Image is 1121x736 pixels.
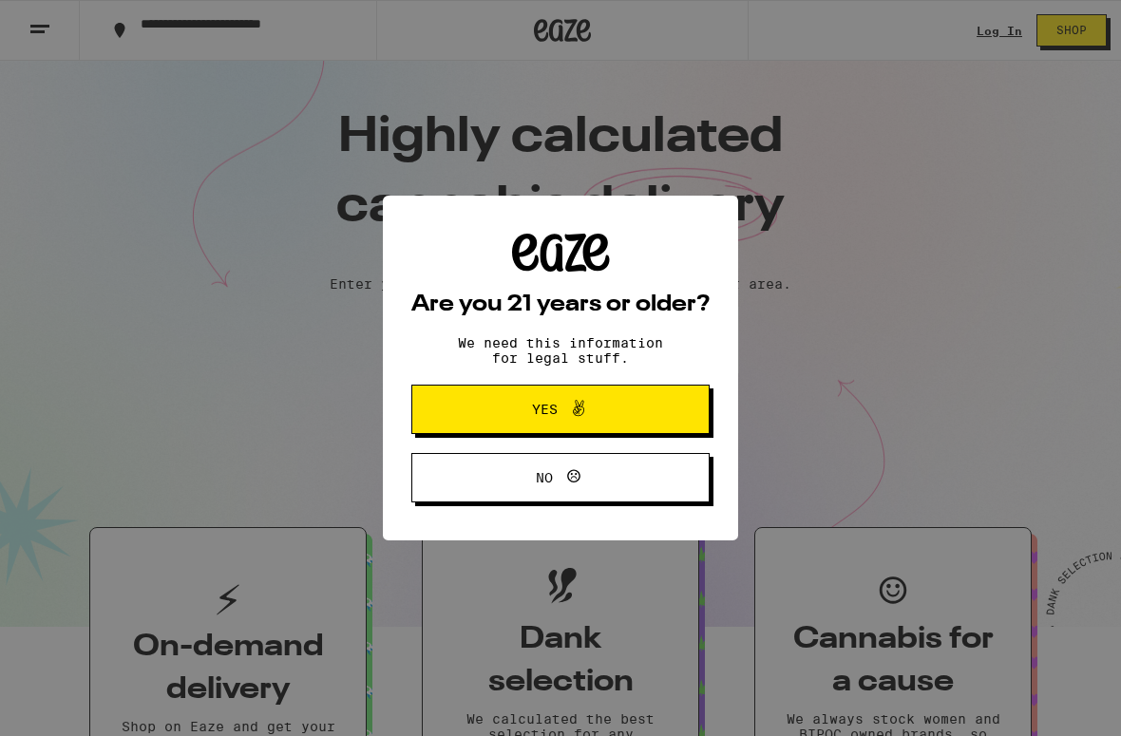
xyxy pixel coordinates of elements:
[411,385,710,434] button: Yes
[532,403,558,416] span: Yes
[411,453,710,502] button: No
[411,293,710,316] h2: Are you 21 years or older?
[442,335,679,366] p: We need this information for legal stuff.
[536,471,553,484] span: No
